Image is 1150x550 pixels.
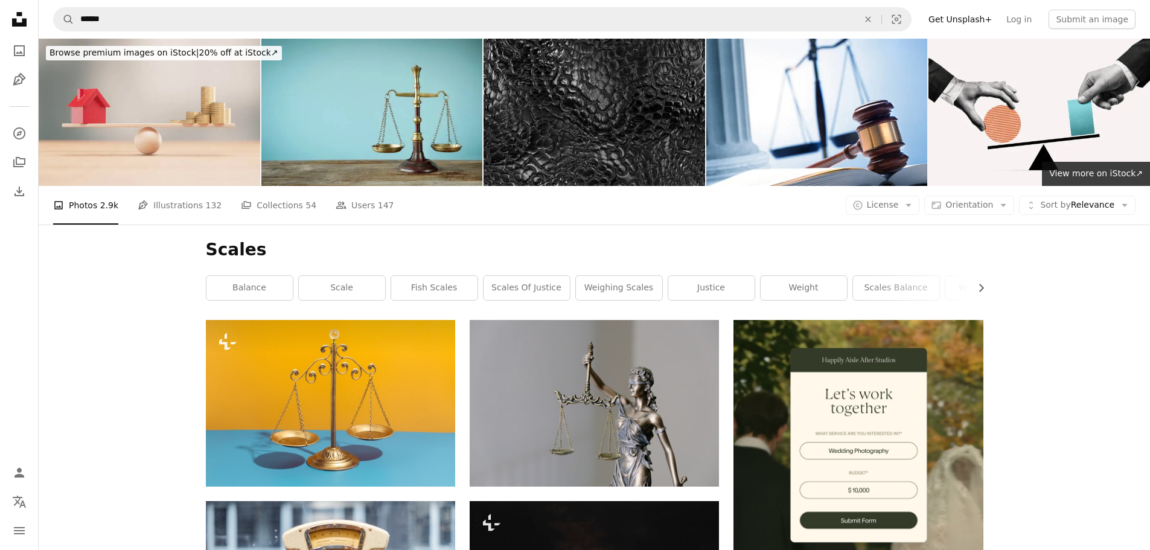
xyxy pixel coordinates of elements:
img: Black Leather Abstract Crocodile Snake Dinosaur Dragon Bubble Liquid Alligator Skin Digitally Gen... [484,39,705,186]
button: scroll list to the right [970,276,983,300]
a: justice [668,276,755,300]
a: Explore [7,121,31,145]
a: scale [299,276,385,300]
button: Search Unsplash [54,8,74,31]
button: Sort byRelevance [1019,196,1136,215]
span: 54 [305,199,316,212]
a: Get Unsplash+ [921,10,999,29]
button: Submit an image [1049,10,1136,29]
a: Log in / Sign up [7,461,31,485]
a: scales balance [853,276,939,300]
a: scales of justice [484,276,570,300]
span: Sort by [1040,200,1070,209]
a: Collections [7,150,31,174]
span: Browse premium images on iStock | [50,48,199,57]
img: a golden scale with a crystal ball on top of it [206,320,455,486]
img: The concept of balance in business. [928,39,1150,186]
a: weighing scales [576,276,662,300]
a: weight scales [945,276,1032,300]
img: Scales of justice on the wooden table [261,39,483,186]
a: View more on iStock↗ [1042,162,1150,186]
a: Illustrations 132 [138,186,222,225]
a: Browse premium images on iStock|20% off at iStock↗ [39,39,289,68]
a: Log in [999,10,1039,29]
a: weight [761,276,847,300]
span: Relevance [1040,199,1114,211]
span: License [867,200,899,209]
span: Orientation [945,200,993,209]
img: Gavel And Justice Scale [706,39,928,186]
span: 132 [206,199,222,212]
a: Collections 54 [241,186,316,225]
span: 20% off at iStock ↗ [50,48,278,57]
h1: Scales [206,239,983,261]
button: Language [7,490,31,514]
a: woman in dress holding sword figurine [470,398,719,409]
button: Menu [7,519,31,543]
button: License [846,196,920,215]
button: Clear [855,8,881,31]
a: fish scales [391,276,478,300]
a: a golden scale with a crystal ball on top of it [206,398,455,409]
span: View more on iStock ↗ [1049,168,1143,178]
span: 147 [378,199,394,212]
a: Users 147 [336,186,394,225]
button: Visual search [882,8,911,31]
a: Illustrations [7,68,31,92]
img: woman in dress holding sword figurine [470,320,719,486]
a: balance [206,276,293,300]
img: Red House Symbol And Gold Coins On A Wood Balance Scale [39,39,260,186]
form: Find visuals sitewide [53,7,912,31]
a: Download History [7,179,31,203]
button: Orientation [924,196,1014,215]
a: Photos [7,39,31,63]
